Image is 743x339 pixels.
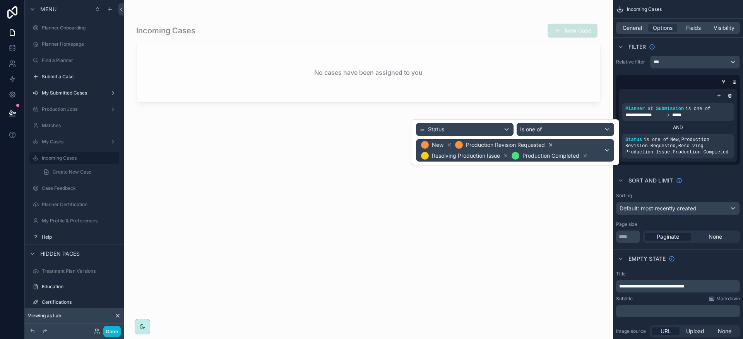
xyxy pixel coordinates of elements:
span: Sort And Limit [628,177,673,184]
a: Help [29,231,119,243]
label: Subtitle [616,296,633,302]
a: Certifications [29,296,119,308]
span: Production Revision Requested [466,141,545,149]
a: Submit a Case [29,71,119,83]
span: New Production Revision Requested Resolving Production Issue Production Completed [625,137,728,155]
span: None [709,233,722,241]
span: , [670,150,673,155]
span: Empty state [628,255,666,263]
a: Matches [29,119,119,132]
span: New [432,141,443,149]
label: Relative filter [616,59,647,65]
span: Visibility [714,24,734,32]
button: NewProduction Revision RequestedResolving Production IssueProduction Completed [416,139,614,162]
span: Planner at Submission [625,106,684,112]
label: Page size [616,221,637,227]
a: Find a Planner [29,54,119,67]
span: Paginate [657,233,679,241]
span: Menu [40,5,56,13]
button: Status [416,123,514,136]
div: scrollable content [616,280,740,293]
label: My Submitted Cases [42,90,107,96]
h2: No cases have been assigned to you [314,68,423,77]
a: My Cases [29,136,119,148]
button: Done [103,326,121,337]
a: Incoming Cases [29,152,119,164]
span: Options [653,24,673,32]
span: Is one of [520,126,542,133]
label: Planner Certification [42,201,118,208]
span: Production Completed [522,152,579,160]
label: Help [42,234,118,240]
h1: Incoming Cases [136,25,195,36]
label: Matches [42,122,118,129]
a: Production Jobs [29,103,119,115]
label: Education [42,284,118,290]
span: Status [428,126,444,133]
span: Create New Case [53,169,91,175]
div: scrollable content [616,305,740,317]
label: Submit a Case [42,74,118,80]
label: Planner Homepage [42,41,118,47]
label: Treatment Plan Versions [42,268,118,274]
a: Case Feedback [29,182,119,194]
span: Incoming Cases [627,6,662,12]
span: Markdown [716,296,740,302]
label: Sorting [616,193,632,199]
span: , [679,137,681,143]
a: My Profile & Preferences [29,215,119,227]
a: Treatment Plan Versions [29,265,119,277]
div: AND [622,124,734,131]
span: General [623,24,642,32]
label: Title [616,271,626,277]
span: , [676,143,678,149]
label: Production Jobs [42,106,107,112]
span: is one of [644,137,669,143]
label: Certifications [42,299,118,305]
span: Status [625,137,642,143]
a: Education [29,280,119,293]
button: Is one of [517,123,614,136]
label: Incoming Cases [42,155,115,161]
span: Resolving Production Issue [432,152,500,160]
label: Case Feedback [42,185,118,191]
a: Planner Certification [29,198,119,211]
span: Viewing as Lab [28,313,61,319]
a: Planner Homepage [29,38,119,50]
label: Find a Planner [42,57,118,64]
span: Default: most recently created [620,205,697,212]
label: My Profile & Preferences [42,218,118,224]
span: Hidden pages [40,250,80,258]
a: Markdown [709,296,740,302]
button: Default: most recently created [616,202,740,215]
label: My Cases [42,139,107,145]
span: Fields [686,24,701,32]
span: is one of [685,106,710,112]
a: My Submitted Cases [29,87,119,99]
a: Planner Onboarding [29,22,119,34]
label: Planner Onboarding [42,25,118,31]
span: Filter [628,43,646,51]
a: Create New Case [39,166,119,178]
